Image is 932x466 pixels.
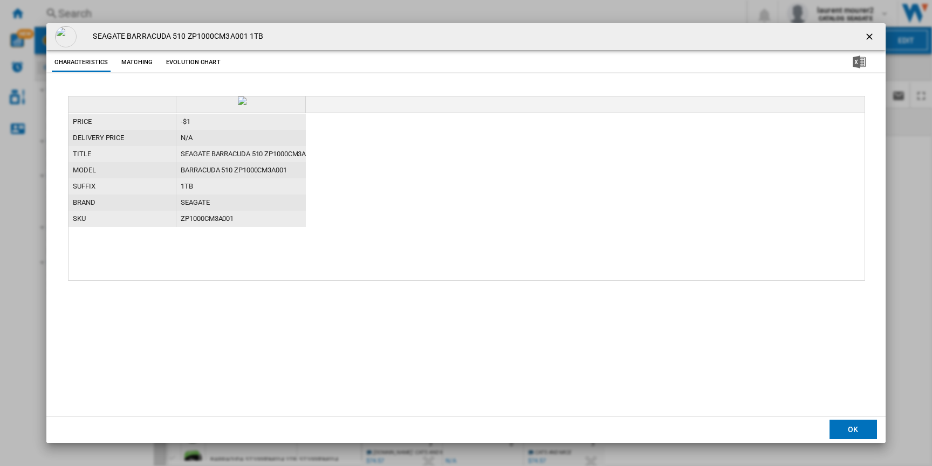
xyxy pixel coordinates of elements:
[835,53,883,72] button: Download in Excel
[68,162,176,178] div: model
[176,178,306,194] div: 1TB
[176,162,306,178] div: BARRACUDA 510 ZP1000CM3A001
[176,130,306,146] div: N/A
[68,178,176,194] div: suffix
[55,26,77,47] img: empty.gif
[68,146,176,162] div: title
[860,26,881,47] button: getI18NText('BUTTONS.CLOSE_DIALOG')
[830,420,877,439] button: OK
[68,130,176,146] div: delivery price
[176,114,306,130] div: -$1
[238,96,246,105] img: empty.gif
[52,53,111,72] button: Characteristics
[176,194,306,211] div: SEAGATE
[113,53,161,72] button: Matching
[68,194,176,211] div: brand
[87,31,263,42] h4: SEAGATE BARRACUDA 510 ZP1000CM3A001 1TB
[163,53,223,72] button: Evolution chart
[853,55,866,68] img: excel-24x24.png
[864,31,877,44] ng-md-icon: getI18NText('BUTTONS.CLOSE_DIALOG')
[68,211,176,227] div: sku
[68,114,176,130] div: price
[176,211,306,227] div: ZP1000CM3A001
[46,23,885,443] md-dialog: Product popup
[176,146,306,162] div: SEAGATE BARRACUDA 510 ZP1000CM3A001 1TB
